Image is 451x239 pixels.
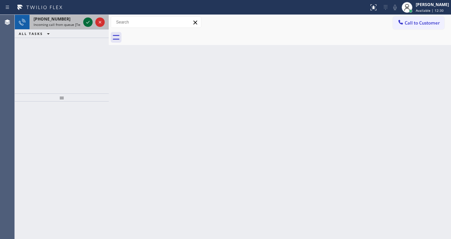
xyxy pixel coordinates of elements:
[34,16,70,22] span: [PHONE_NUMBER]
[34,22,89,27] span: Incoming call from queue [Test] All
[19,31,43,36] span: ALL TASKS
[416,2,449,7] div: [PERSON_NAME]
[390,3,400,12] button: Mute
[416,8,444,13] span: Available | 12:30
[83,17,93,27] button: Accept
[111,17,201,28] input: Search
[405,20,440,26] span: Call to Customer
[15,30,56,38] button: ALL TASKS
[393,16,444,29] button: Call to Customer
[95,17,105,27] button: Reject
